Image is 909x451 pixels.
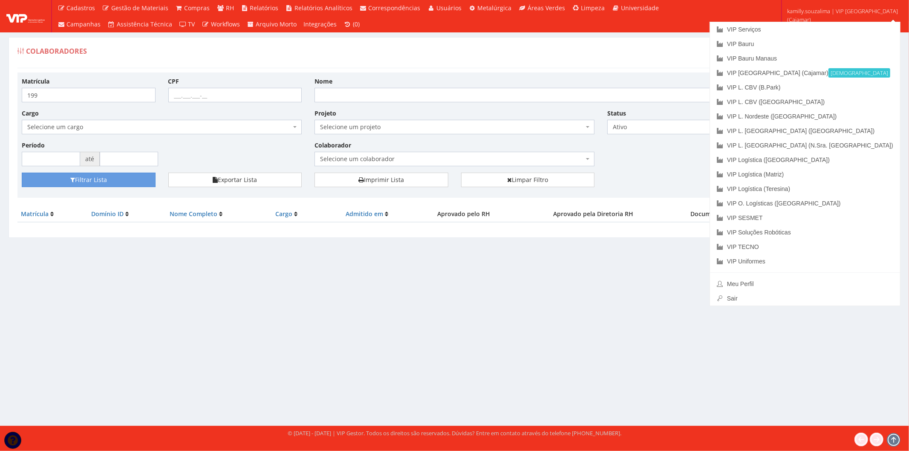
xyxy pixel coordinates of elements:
[710,277,900,291] a: Meu Perfil
[22,77,49,86] label: Matrícula
[710,254,900,269] a: VIP Uniformes
[168,77,179,86] label: CPF
[243,16,300,32] a: Arquivo Morto
[226,4,234,12] span: RH
[294,4,352,12] span: Relatórios Analíticos
[710,211,900,225] a: VIP SESMET
[67,4,95,12] span: Cadastros
[787,7,898,24] span: kamilly.souzalima | VIP [GEOGRAPHIC_DATA] (Cajamar)
[517,206,670,222] th: Aprovado pela Diretoria RH
[621,4,659,12] span: Universidade
[710,196,900,211] a: VIP O. Logísticas ([GEOGRAPHIC_DATA])
[80,152,100,166] span: até
[710,95,900,109] a: VIP L. CBV ([GEOGRAPHIC_DATA])
[581,4,605,12] span: Limpeza
[411,206,517,222] th: Aprovado pelo RH
[185,4,210,12] span: Compras
[250,4,279,12] span: Relatórios
[353,20,360,28] span: (0)
[188,20,195,28] span: TV
[320,123,584,131] span: Selecione um projeto
[304,20,337,28] span: Integrações
[710,66,900,80] a: VIP [GEOGRAPHIC_DATA] (Cajamar)[DEMOGRAPHIC_DATA]
[168,88,302,102] input: ___.___.___-__
[170,210,217,218] a: Nome Completo
[710,124,900,138] a: VIP L. [GEOGRAPHIC_DATA] ([GEOGRAPHIC_DATA])
[710,182,900,196] a: VIP Logística (Teresina)
[315,173,448,187] a: Imprimir Lista
[199,16,244,32] a: Workflows
[26,46,87,56] span: Colaboradores
[478,4,512,12] span: Metalúrgica
[710,240,900,254] a: VIP TECNO
[54,16,104,32] a: Campanhas
[710,37,900,51] a: VIP Bauru
[346,210,383,218] a: Admitido em
[67,20,101,28] span: Campanhas
[528,4,565,12] span: Áreas Verdes
[461,173,595,187] a: Limpar Filtro
[828,68,890,78] small: [DEMOGRAPHIC_DATA]
[436,4,462,12] span: Usuários
[22,109,39,118] label: Cargo
[341,16,364,32] a: (0)
[369,4,421,12] span: Correspondências
[168,173,302,187] button: Exportar Lista
[613,123,730,131] span: Ativo
[710,153,900,167] a: VIP Logística ([GEOGRAPHIC_DATA])
[607,120,741,134] span: Ativo
[315,152,594,166] span: Selecione um colaborador
[315,109,336,118] label: Projeto
[607,109,626,118] label: Status
[710,80,900,95] a: VIP L. CBV (B.Park)
[710,291,900,306] a: Sair
[670,206,748,222] th: Documentos
[104,16,176,32] a: Assistência Técnica
[315,120,594,134] span: Selecione um projeto
[320,155,584,163] span: Selecione um colaborador
[91,210,124,218] a: Domínio ID
[6,10,45,23] img: logo
[22,120,302,134] span: Selecione um cargo
[176,16,199,32] a: TV
[117,20,172,28] span: Assistência Técnica
[315,77,332,86] label: Nome
[27,123,291,131] span: Selecione um cargo
[21,210,49,218] a: Matrícula
[211,20,240,28] span: Workflows
[315,141,351,150] label: Colaborador
[22,141,45,150] label: Período
[710,22,900,37] a: VIP Serviços
[22,173,156,187] button: Filtrar Lista
[275,210,292,218] a: Cargo
[288,429,621,437] div: © [DATE] - [DATE] | VIP Gestor. Todos os direitos são reservados. Dúvidas? Entre em contato atrav...
[710,138,900,153] a: VIP L. [GEOGRAPHIC_DATA] (N.Sra. [GEOGRAPHIC_DATA])
[710,51,900,66] a: VIP Bauru Manaus
[111,4,168,12] span: Gestão de Materiais
[256,20,297,28] span: Arquivo Morto
[710,109,900,124] a: VIP L. Nordeste ([GEOGRAPHIC_DATA])
[710,167,900,182] a: VIP Logística (Matriz)
[300,16,341,32] a: Integrações
[710,225,900,240] a: VIP Soluções Robóticas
